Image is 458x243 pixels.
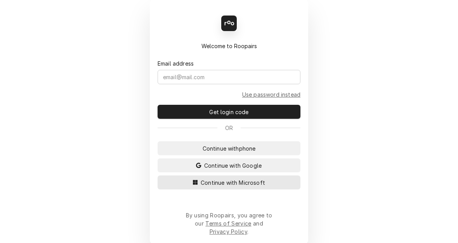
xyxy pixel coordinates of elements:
button: Get login code [158,105,300,119]
button: Continue with Google [158,158,300,172]
button: Continue withphone [158,141,300,155]
a: Terms of Service [205,220,251,227]
div: By using Roopairs, you agree to our and . [186,211,272,236]
span: Continue with Microsoft [199,179,267,187]
a: Privacy Policy [210,228,247,235]
button: Continue with Microsoft [158,175,300,189]
span: Get login code [208,108,250,116]
span: Continue with Google [203,161,263,170]
span: Continue with phone [201,144,257,153]
input: email@mail.com [158,70,300,84]
label: Email address [158,59,194,68]
div: Welcome to Roopairs [158,42,300,50]
a: Go to Email and password form [242,90,300,99]
div: Or [158,124,300,132]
